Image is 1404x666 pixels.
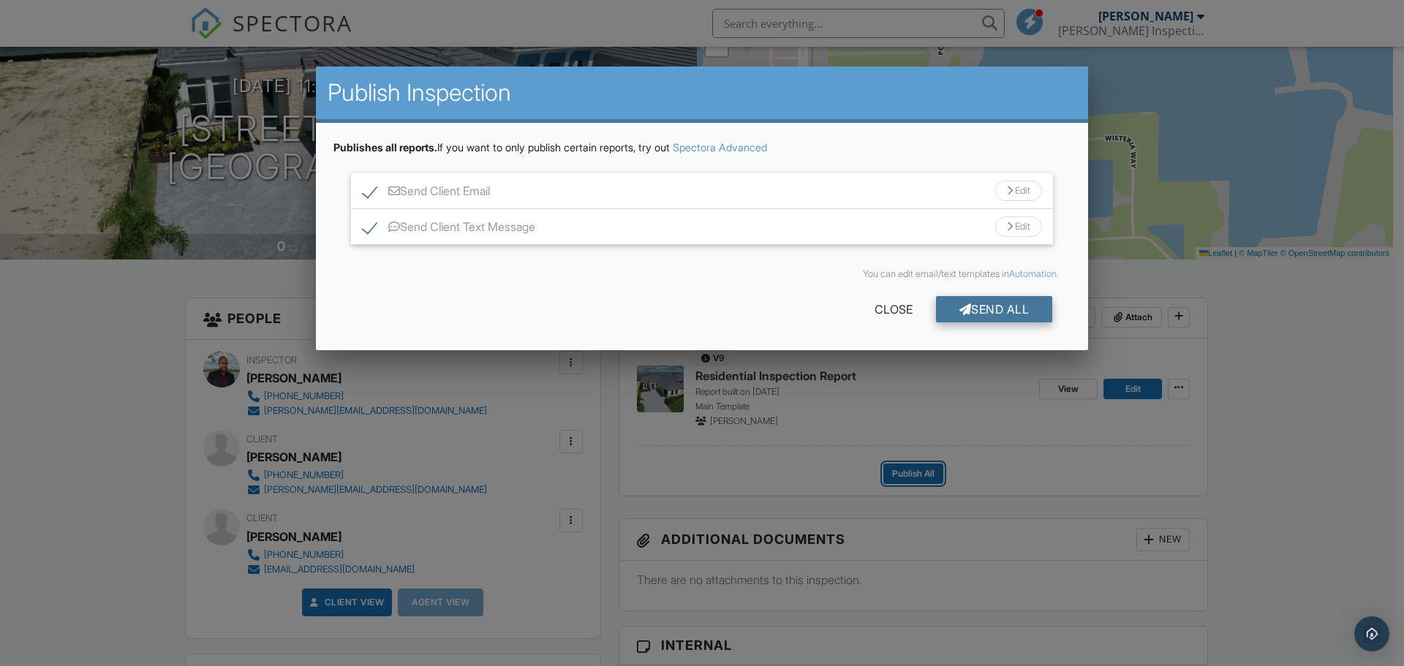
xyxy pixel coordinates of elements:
div: Send All [936,296,1053,322]
label: Send Client Email [363,184,490,203]
label: Send Client Text Message [363,220,535,238]
h2: Publish Inspection [328,78,1076,107]
a: Automation [1009,268,1057,279]
span: If you want to only publish certain reports, try out [333,141,670,154]
a: Spectora Advanced [673,141,767,154]
div: Edit [995,181,1042,201]
div: Open Intercom Messenger [1354,616,1389,651]
div: You can edit email/text templates in . [345,268,1059,280]
div: Close [851,296,936,322]
div: Edit [995,216,1042,237]
strong: Publishes all reports. [333,141,437,154]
